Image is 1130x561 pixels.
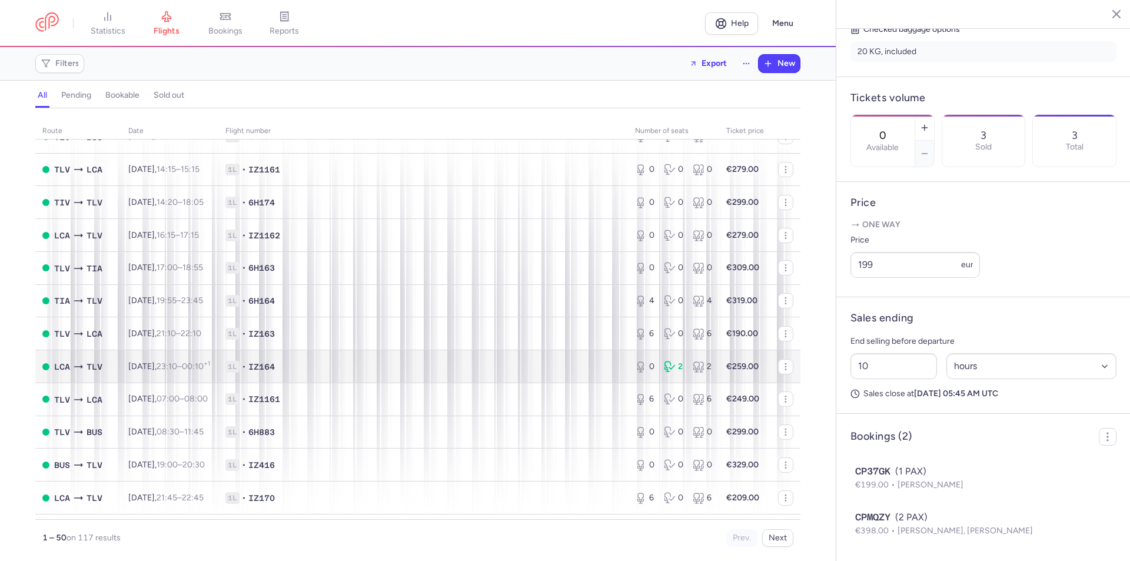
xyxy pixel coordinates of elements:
[54,163,70,176] span: TLV
[765,12,800,35] button: Menu
[914,389,998,399] strong: [DATE] 05:45 AM UTC
[628,122,719,140] th: number of seats
[87,327,102,340] span: LCA
[225,328,240,340] span: 1L
[855,464,890,479] span: CP37GK
[91,26,125,36] span: statistics
[855,526,898,536] span: €398.00
[225,361,240,373] span: 1L
[42,533,67,543] strong: 1 – 50
[128,230,199,240] span: [DATE],
[128,328,201,338] span: [DATE],
[105,90,139,101] h4: bookable
[157,361,210,371] span: –
[242,262,246,274] span: •
[248,197,275,208] span: 6H174
[975,142,992,152] p: Sold
[693,328,712,340] div: 6
[1066,142,1084,152] p: Total
[128,493,204,503] span: [DATE],
[128,164,200,174] span: [DATE],
[255,11,314,36] a: reports
[635,393,654,405] div: 6
[137,11,196,36] a: flights
[225,393,240,405] span: 1L
[693,426,712,438] div: 0
[693,230,712,241] div: 0
[898,526,1033,536] span: [PERSON_NAME], [PERSON_NAME]
[248,361,275,373] span: IZ164
[866,143,899,152] label: Available
[204,360,210,367] sup: +1
[38,90,47,101] h4: all
[635,262,654,274] div: 0
[157,296,177,306] time: 19:55
[242,164,246,175] span: •
[157,460,205,470] span: –
[664,459,683,471] div: 0
[225,262,240,274] span: 1L
[855,464,1112,492] button: CP37GK(1 PAX)€199.00[PERSON_NAME]
[726,493,759,503] strong: €209.00
[54,196,70,209] span: TIV
[850,41,1116,62] li: 20 KG, included
[181,164,200,174] time: 15:15
[635,328,654,340] div: 6
[182,460,205,470] time: 20:30
[726,263,759,273] strong: €309.00
[54,327,70,340] span: TLV
[719,122,771,140] th: Ticket price
[693,197,712,208] div: 0
[726,164,759,174] strong: €279.00
[635,295,654,307] div: 4
[121,122,218,140] th: date
[128,394,208,404] span: [DATE],
[35,12,59,34] a: CitizenPlane red outlined logo
[850,219,1116,231] p: One way
[682,54,734,73] button: Export
[242,393,246,405] span: •
[157,164,200,174] span: –
[157,394,208,404] span: –
[693,164,712,175] div: 0
[726,328,758,338] strong: €190.00
[248,328,275,340] span: IZ163
[898,480,963,490] span: [PERSON_NAME]
[157,230,175,240] time: 16:15
[664,295,683,307] div: 0
[67,533,121,543] span: on 117 results
[35,122,121,140] th: route
[181,328,201,338] time: 22:10
[157,460,178,470] time: 19:00
[128,361,210,371] span: [DATE],
[55,59,79,68] span: Filters
[87,229,102,242] span: TLV
[157,230,199,240] span: –
[635,230,654,241] div: 0
[248,262,275,274] span: 6H163
[181,296,203,306] time: 23:45
[777,59,795,68] span: New
[693,393,712,405] div: 6
[693,262,712,274] div: 0
[225,230,240,241] span: 1L
[664,328,683,340] div: 0
[182,493,204,503] time: 22:45
[128,263,203,273] span: [DATE],
[726,197,759,207] strong: €299.00
[61,90,91,101] h4: pending
[157,493,177,503] time: 21:45
[248,393,280,405] span: IZ1161
[850,22,1116,36] h5: Checked baggage options
[87,163,102,176] span: LCA
[54,360,70,373] span: LCA
[182,263,203,273] time: 18:55
[850,430,912,443] h4: Bookings (2)
[635,197,654,208] div: 0
[184,394,208,404] time: 08:00
[157,263,178,273] time: 17:00
[726,361,759,371] strong: €259.00
[225,459,240,471] span: 1L
[208,26,242,36] span: bookings
[248,492,275,504] span: IZ170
